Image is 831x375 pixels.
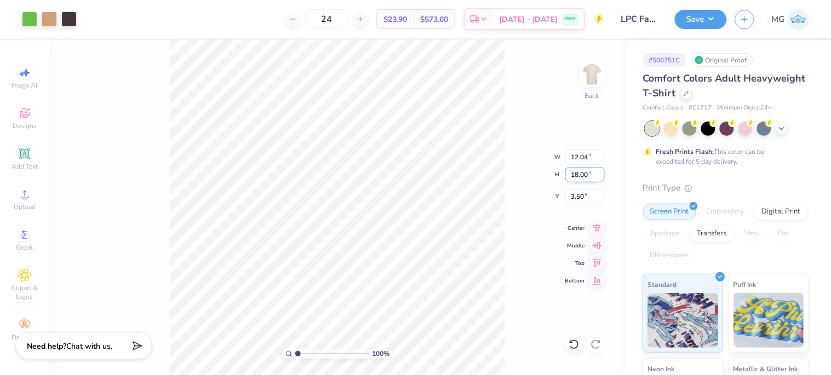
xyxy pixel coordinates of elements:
span: Top [565,259,585,267]
span: $23.90 [383,14,407,25]
div: Applique [643,226,687,242]
div: Rhinestones [643,247,696,264]
img: Puff Ink [734,293,805,348]
strong: Fresh Prints Flash: [656,147,714,156]
span: Add Text [12,162,38,171]
div: Digital Print [755,204,808,220]
span: Minimum Order: 24 + [718,103,772,113]
img: Standard [648,293,719,348]
span: Metallic & Glitter Ink [734,363,799,374]
div: Embroidery [700,204,752,220]
div: Print Type [643,182,809,194]
span: Comfort Colors [643,103,684,113]
span: Greek [16,243,33,252]
span: Middle [565,242,585,250]
span: Standard [648,279,677,290]
span: Upload [14,203,36,211]
span: # C1717 [689,103,712,113]
span: Designs [13,122,37,130]
span: Decorate [12,333,38,342]
input: Untitled Design [613,8,667,30]
span: [DATE] - [DATE] [499,14,558,25]
input: – – [305,9,348,29]
span: Clipart & logos [5,284,44,301]
img: Back [581,64,603,85]
div: Foil [771,226,797,242]
span: 100 % [372,349,389,359]
span: Image AI [12,81,38,90]
div: Vinyl [737,226,768,242]
strong: Need help? [27,341,66,351]
span: Puff Ink [734,279,757,290]
span: Center [565,224,585,232]
span: Chat with us. [66,341,112,351]
span: Neon Ink [648,363,675,374]
span: Bottom [565,277,585,285]
span: $573.60 [420,14,448,25]
div: This color can be expedited for 5 day delivery. [656,147,791,166]
div: Screen Print [643,204,696,220]
div: Transfers [690,226,734,242]
span: FREE [565,15,576,23]
div: Back [585,91,599,101]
